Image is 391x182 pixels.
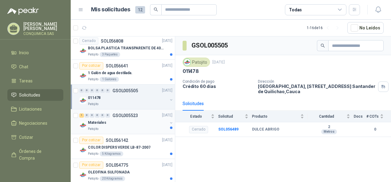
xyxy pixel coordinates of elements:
[79,113,84,118] div: 1
[19,134,33,141] span: Cotizar
[252,111,308,122] th: Producto
[106,64,128,68] p: SOL056641
[23,32,63,36] p: CONQUIMICA SAS
[19,120,47,127] span: Negociaciones
[79,161,103,169] div: Por cotizar
[183,68,199,74] p: 011478
[23,22,63,31] p: [PERSON_NAME] [PERSON_NAME]
[106,138,128,142] p: SOL056142
[79,62,103,70] div: Por cotizar
[113,113,138,118] p: GSOL005523
[321,44,325,48] span: search
[7,47,63,59] a: Inicio
[7,61,63,73] a: Chat
[88,52,98,57] p: Patojito
[7,7,39,15] img: Logo peakr
[91,5,130,14] h1: Mis solicitudes
[252,114,299,119] span: Producto
[79,72,87,79] img: Company Logo
[183,100,204,107] div: Solicitudes
[212,59,225,65] p: [DATE]
[95,113,100,118] div: 0
[7,166,63,178] a: Remisiones
[7,146,63,164] a: Órdenes de Compra
[88,45,164,51] p: BOLSA PLASTICA TRANSPARENTE DE 40*60 CMS
[189,126,208,133] div: Cerrado
[7,117,63,129] a: Negociaciones
[88,70,132,76] p: 1 Galón de agua destilada.
[100,52,120,57] div: 3 Paquetes
[19,106,42,112] span: Licitaciones
[105,89,110,93] div: 0
[258,84,376,94] p: [GEOGRAPHIC_DATA], [STREET_ADDRESS] Santander de Quilichao , Cauca
[183,58,210,67] div: Patojito
[162,112,172,118] p: [DATE]
[252,127,279,132] b: DULCE ABRIGO
[354,111,366,122] th: Docs
[79,37,98,45] div: Cerrado
[19,92,40,98] span: Solicitudes
[366,127,384,132] b: 0
[100,77,119,82] div: 1 Galones
[366,111,391,122] th: # COTs
[100,89,105,93] div: 0
[88,145,150,150] p: COLOR DISPERS VERDE LB-87-2007
[218,127,239,131] a: SOL056489
[113,89,138,93] p: GSOL005505
[95,89,100,93] div: 0
[105,113,110,118] div: 0
[183,79,253,84] p: Condición de pago
[79,89,84,93] div: 0
[79,146,87,154] img: Company Logo
[19,49,29,56] span: Inicio
[366,114,379,119] span: # COTs
[19,63,28,70] span: Chat
[79,137,103,144] div: Por cotizar
[162,88,172,93] p: [DATE]
[88,77,98,82] p: Patojito
[106,163,128,167] p: SOL054775
[218,114,243,119] span: Solicitud
[7,103,63,115] a: Licitaciones
[162,63,172,69] p: [DATE]
[100,151,123,156] div: 5 Kilogramos
[7,89,63,101] a: Solicitudes
[88,120,106,126] p: Materiales
[218,111,252,122] th: Solicitud
[79,97,87,104] img: Company Logo
[88,151,98,156] p: Patojito
[154,7,158,12] span: search
[183,114,210,119] span: Estado
[79,122,87,129] img: Company Logo
[90,89,94,93] div: 0
[79,47,87,55] img: Company Logo
[175,111,218,122] th: Estado
[192,41,229,50] h3: GSOL005505
[162,38,172,44] p: [DATE]
[19,148,57,161] span: Órdenes de Compra
[183,84,253,89] p: Crédito 60 días
[308,125,350,130] b: 2
[7,75,63,87] a: Tareas
[135,6,145,13] span: 12
[79,87,174,107] a: 0 0 0 0 0 0 GSOL005505[DATE] Company Logo011478Patojito
[88,127,98,131] p: Patojito
[71,60,175,85] a: Por cotizarSOL056641[DATE] Company Logo1 Galón de agua destilada.Patojito1 Galones
[19,78,33,84] span: Tareas
[79,171,87,179] img: Company Logo
[101,39,123,43] p: SOL056808
[85,89,89,93] div: 0
[308,111,354,122] th: Cantidad
[88,102,98,107] p: Patojito
[85,113,89,118] div: 0
[162,162,172,168] p: [DATE]
[321,129,337,134] div: Metros
[88,176,98,181] p: Patojito
[100,113,105,118] div: 0
[162,137,172,143] p: [DATE]
[308,114,345,119] span: Cantidad
[100,176,125,181] div: 20 Kilogramos
[289,6,302,13] div: Todas
[79,112,174,131] a: 1 0 0 0 0 0 GSOL005523[DATE] Company LogoMaterialesPatojito
[347,22,384,34] button: No Leídos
